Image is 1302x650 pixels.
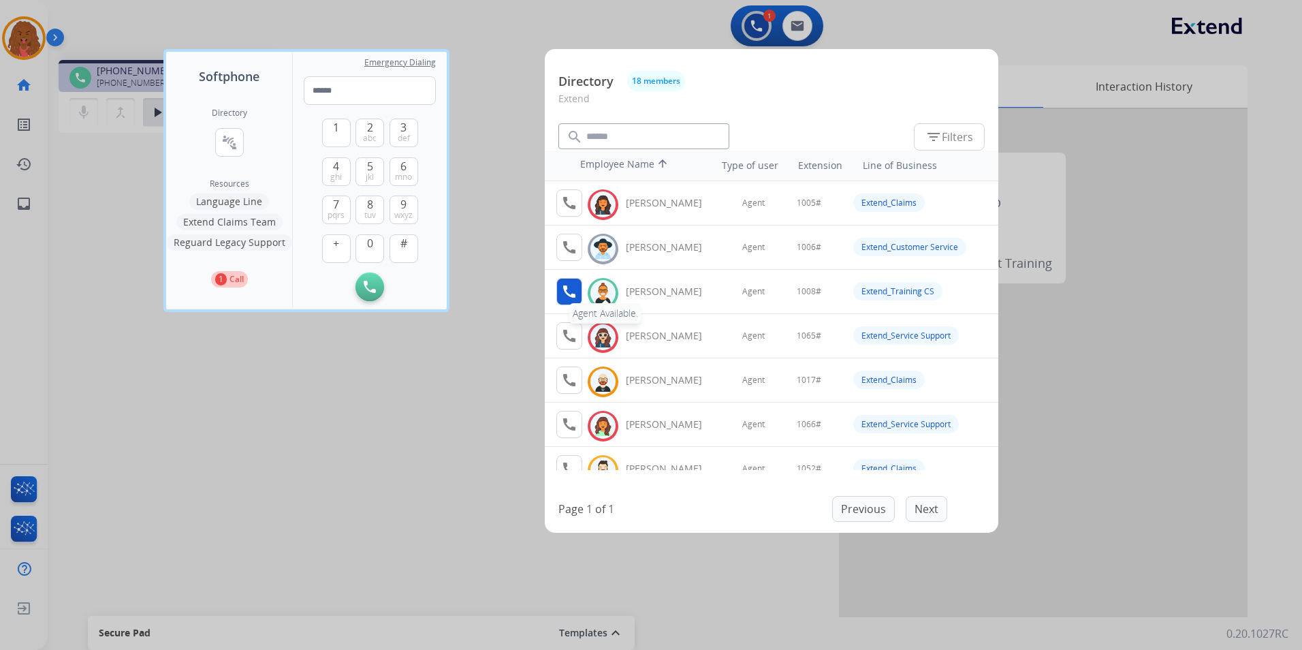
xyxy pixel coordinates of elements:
span: 2 [367,119,373,136]
p: Page [558,501,584,517]
span: 1005# [797,198,821,208]
span: Emergency Dialing [364,57,436,68]
span: 1052# [797,463,821,474]
th: Type of user [703,152,785,179]
div: Agent Available. [569,303,641,324]
span: Agent [742,286,765,297]
span: jkl [366,172,374,183]
span: 0 [367,235,373,251]
button: 9wxyz [390,196,418,224]
div: [PERSON_NAME] [626,241,717,254]
p: Extend [558,91,985,117]
span: 6 [400,158,407,174]
span: Softphone [199,67,259,86]
button: 1 [322,119,351,147]
mat-icon: call [561,239,577,256]
span: + [333,235,339,251]
button: 18 members [627,71,685,91]
span: tuv [364,210,376,221]
p: Directory [558,72,614,91]
span: 9 [400,196,407,213]
span: 1066# [797,419,821,430]
img: call-button [364,281,376,293]
span: pqrs [328,210,345,221]
button: 6mno [390,157,418,186]
img: avatar [593,283,613,304]
button: 7pqrs [322,196,351,224]
button: 8tuv [355,196,384,224]
p: 1 [215,273,227,285]
span: 7 [333,196,339,213]
img: avatar [593,460,613,481]
span: Agent [742,242,765,253]
span: Agent [742,330,765,341]
div: [PERSON_NAME] [626,373,717,387]
div: [PERSON_NAME] [626,196,717,210]
div: Extend_Training CS [853,282,942,300]
p: 0.20.1027RC [1226,625,1288,642]
button: 1Call [211,271,248,288]
div: [PERSON_NAME] [626,285,717,298]
h2: Directory [212,108,247,119]
img: avatar [593,416,613,437]
th: Extension [791,152,849,179]
div: Extend_Service Support [853,326,959,345]
span: 5 [367,158,373,174]
button: Filters [914,123,985,151]
mat-icon: filter_list [925,129,942,145]
mat-icon: call [561,195,577,211]
div: [PERSON_NAME] [626,329,717,343]
p: of [595,501,605,517]
mat-icon: search [567,129,583,145]
span: 4 [333,158,339,174]
div: Extend_Customer Service [853,238,966,256]
div: [PERSON_NAME] [626,462,717,476]
button: # [390,234,418,263]
span: 3 [400,119,407,136]
span: Agent [742,375,765,386]
th: Employee Name [573,151,696,181]
button: + [322,234,351,263]
button: 0 [355,234,384,263]
span: 1065# [797,330,821,341]
span: wxyz [394,210,413,221]
button: 2abc [355,119,384,147]
button: Extend Claims Team [176,214,283,230]
span: 1017# [797,375,821,386]
mat-icon: connect_without_contact [221,134,238,151]
span: Agent [742,419,765,430]
span: # [400,235,407,251]
button: 4ghi [322,157,351,186]
th: Line of Business [856,152,991,179]
button: 3def [390,119,418,147]
img: avatar [593,194,613,215]
span: Filters [925,129,973,145]
span: 1006# [797,242,821,253]
span: 1 [333,119,339,136]
img: avatar [593,371,613,392]
button: Language Line [189,194,269,210]
img: avatar [593,327,613,348]
span: mno [395,172,412,183]
span: 1008# [797,286,821,297]
div: Extend_Claims [853,194,925,212]
mat-icon: call [561,372,577,388]
button: 5jkl [355,157,384,186]
span: Resources [210,179,249,189]
span: Agent [742,198,765,208]
button: Agent Available. [556,278,582,305]
span: def [398,133,410,144]
p: Call [229,273,244,285]
span: abc [363,133,377,144]
img: avatar [593,238,613,260]
div: Extend_Service Support [853,415,959,433]
mat-icon: arrow_upward [654,157,671,174]
button: Reguard Legacy Support [167,234,292,251]
mat-icon: call [561,461,577,477]
mat-icon: call [561,416,577,433]
span: 8 [367,196,373,213]
div: Extend_Claims [853,459,925,478]
div: [PERSON_NAME] [626,418,717,431]
span: ghi [330,172,342,183]
span: Agent [742,463,765,474]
